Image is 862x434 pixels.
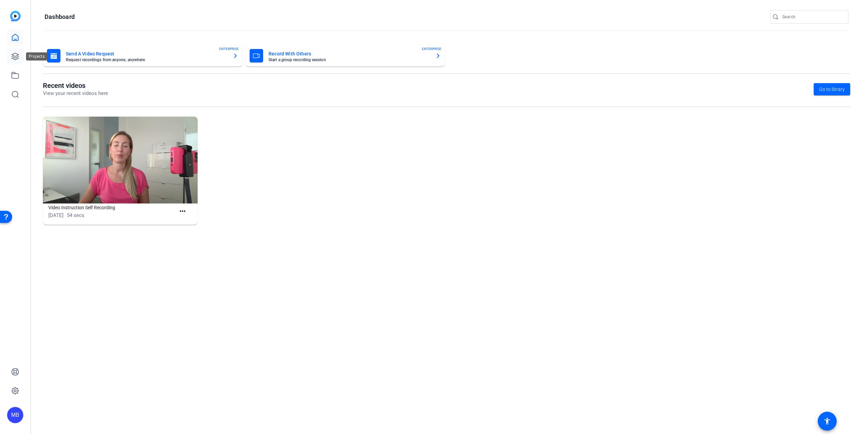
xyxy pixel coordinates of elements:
span: [DATE] [48,212,64,218]
span: 54 secs [67,212,84,218]
div: MB [7,407,23,423]
span: ENTERPRISE [219,46,239,51]
mat-card-title: Send A Video Request [66,50,227,58]
img: Video Instruction Self Recording [43,117,198,204]
h1: Dashboard [45,13,75,21]
input: Search [782,13,843,21]
mat-icon: accessibility [823,417,831,425]
p: View your recent videos here [43,90,108,97]
span: Go to library [819,86,845,93]
mat-card-subtitle: Start a group recording session [269,58,430,62]
h1: Video Instruction Self Recording [48,203,176,212]
a: Go to library [814,83,850,95]
h1: Recent videos [43,81,108,90]
div: Projects [26,52,47,61]
mat-card-subtitle: Request recordings from anyone, anywhere [66,58,227,62]
button: Record With OthersStart a group recording sessionENTERPRISE [246,45,445,67]
mat-card-title: Record With Others [269,50,430,58]
img: blue-gradient.svg [10,11,21,21]
mat-icon: more_horiz [178,207,187,216]
span: ENTERPRISE [422,46,441,51]
button: Send A Video RequestRequest recordings from anyone, anywhereENTERPRISE [43,45,242,67]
